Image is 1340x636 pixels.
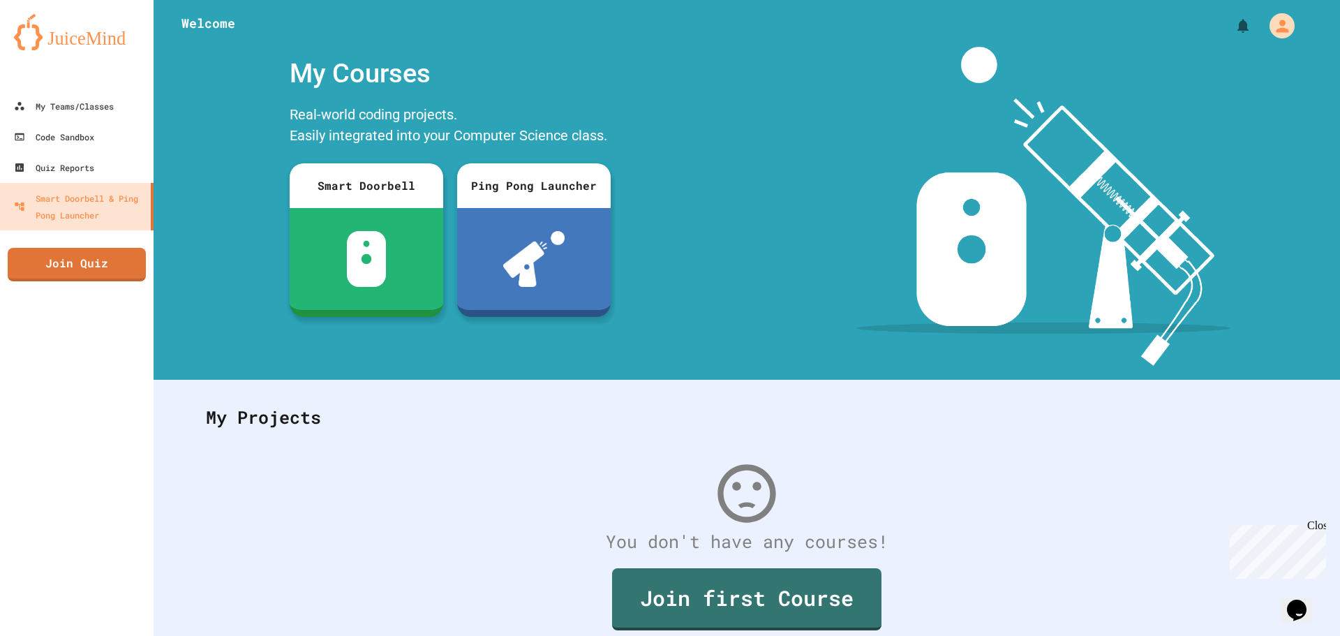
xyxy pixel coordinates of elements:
[1281,580,1326,622] iframe: chat widget
[14,98,114,114] div: My Teams/Classes
[1209,14,1255,38] div: My Notifications
[8,248,146,281] a: Join Quiz
[290,163,443,208] div: Smart Doorbell
[192,528,1302,555] div: You don't have any courses!
[1224,519,1326,579] iframe: chat widget
[192,390,1302,445] div: My Projects
[612,568,881,630] a: Join first Course
[1255,10,1298,42] div: My Account
[347,231,387,287] img: sdb-white.svg
[14,159,94,176] div: Quiz Reports
[503,231,565,287] img: ppl-with-ball.png
[457,163,611,208] div: Ping Pong Launcher
[283,47,618,101] div: My Courses
[14,128,94,145] div: Code Sandbox
[6,6,96,89] div: Chat with us now!Close
[14,14,140,50] img: logo-orange.svg
[14,190,145,223] div: Smart Doorbell & Ping Pong Launcher
[856,47,1230,366] img: banner-image-my-projects.png
[283,101,618,153] div: Real-world coding projects. Easily integrated into your Computer Science class.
